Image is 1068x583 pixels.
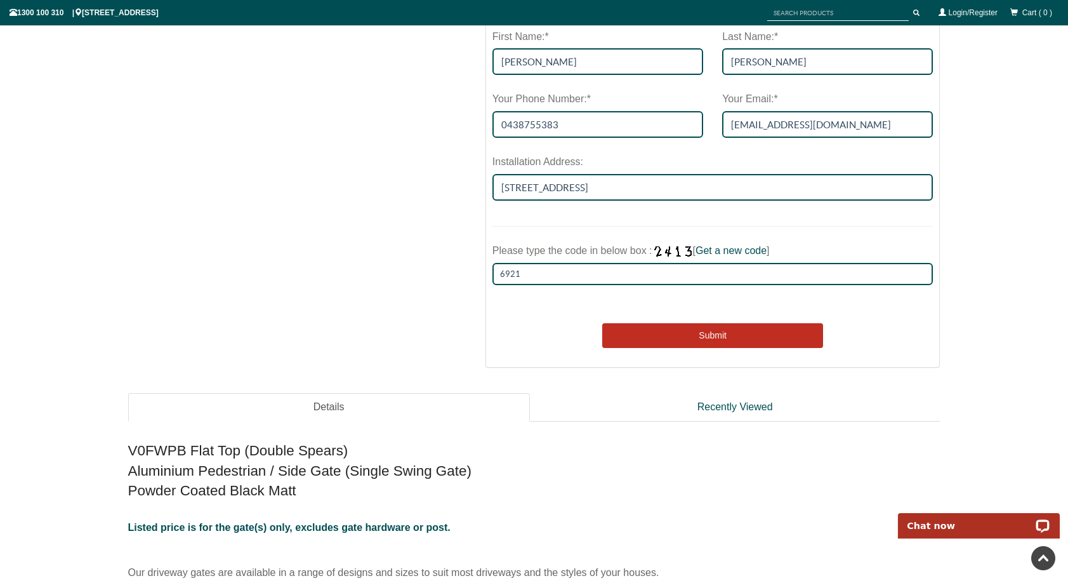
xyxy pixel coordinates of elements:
[10,8,159,17] span: 1300 100 310 | [STREET_ADDRESS]
[492,151,583,174] label: Installation Address:
[722,25,778,49] label: Last Name:*
[890,499,1068,539] iframe: LiveChat chat widget
[128,393,530,422] a: Details
[602,323,822,349] button: Submit
[530,393,940,422] a: Recently Viewed
[722,88,777,111] label: Your Email:*
[492,239,770,263] label: Please type the code in below box : [ ]
[1022,8,1052,17] span: Cart ( 0 )
[492,88,591,111] label: Your Phone Number:*
[128,441,940,500] h2: V0FWPB Flat Top (Double Spears) Aluminium Pedestrian / Side Gate (Single Swing Gate) Powder Coate...
[767,5,909,21] input: SEARCH PRODUCTS
[492,25,549,49] label: First Name:*
[696,245,767,256] a: Get a new code
[128,522,451,533] span: Listed price is for the gate(s) only, excludes gate hardware or post.
[949,8,998,17] a: Login/Register
[652,246,693,257] img: Click here for another number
